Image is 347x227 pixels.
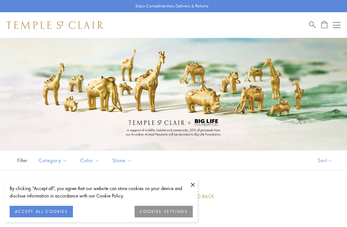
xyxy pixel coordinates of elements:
[303,151,347,170] button: Show sort by
[35,156,72,164] span: Category
[10,185,193,199] div: By clicking “Accept all”, you agree that our website can store cookies on your device and disclos...
[108,153,137,168] button: Stone
[321,21,327,29] a: Open Shopping Bag
[34,153,72,168] button: Category
[135,206,193,217] button: COOKIES SETTINGS
[76,153,104,168] button: Color
[10,206,73,217] button: ACCEPT ALL COOKIES
[109,156,137,164] span: Stone
[333,21,341,29] button: Open navigation
[136,3,209,9] p: Enjoy Complimentary Delivery & Returns
[77,156,104,164] span: Color
[6,21,103,29] img: Temple St. Clair
[184,193,215,200] div: Giving Back
[309,21,316,29] a: Search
